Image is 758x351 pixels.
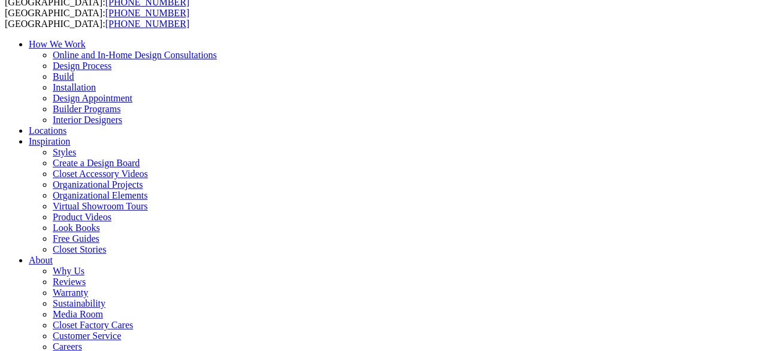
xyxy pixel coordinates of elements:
a: Media Room [53,309,103,319]
a: Installation [53,82,96,92]
a: Virtual Showroom Tours [53,201,148,211]
a: Why Us [53,266,84,276]
span: [GEOGRAPHIC_DATA]: [GEOGRAPHIC_DATA]: [5,8,189,29]
a: About [29,255,53,265]
a: Online and In-Home Design Consultations [53,50,217,60]
a: Design Process [53,61,111,71]
a: Interior Designers [53,115,122,125]
a: How We Work [29,39,86,49]
a: [PHONE_NUMBER] [105,8,189,18]
a: Customer Service [53,331,121,341]
a: Sustainability [53,298,105,308]
a: Create a Design Board [53,158,140,168]
a: Styles [53,147,76,157]
a: Inspiration [29,136,70,146]
a: Organizational Elements [53,190,147,200]
a: [PHONE_NUMBER] [105,19,189,29]
a: Closet Factory Cares [53,320,133,330]
a: Product Videos [53,212,111,222]
a: Reviews [53,277,86,287]
a: Build [53,71,74,82]
a: Locations [29,125,67,136]
a: Free Guides [53,233,99,244]
a: Design Appointment [53,93,132,103]
a: Closet Accessory Videos [53,169,148,179]
a: Organizational Projects [53,179,143,190]
a: Look Books [53,223,100,233]
a: Builder Programs [53,104,120,114]
a: Closet Stories [53,244,106,254]
a: Warranty [53,287,88,298]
